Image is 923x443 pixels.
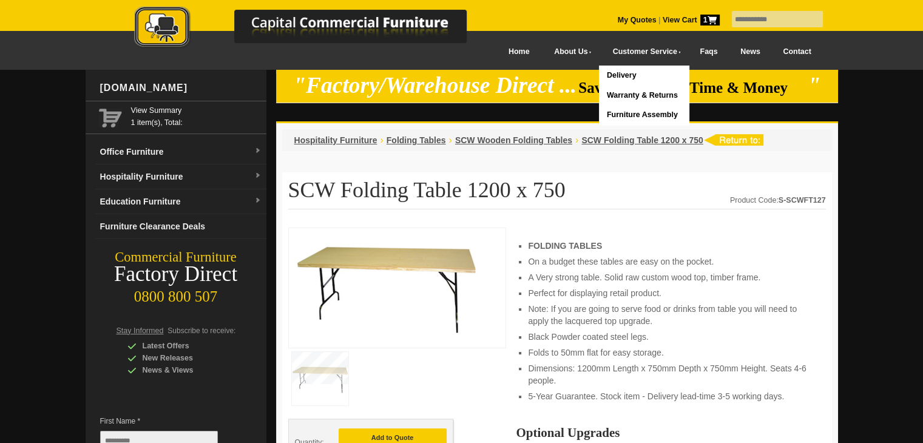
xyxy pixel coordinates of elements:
a: Faqs [689,38,729,66]
li: Black Powder coated steel legs. [528,331,813,343]
h2: Optional Upgrades [516,427,825,439]
img: dropdown [254,197,262,205]
div: [DOMAIN_NAME] [95,70,266,106]
a: My Quotes [618,16,657,24]
a: About Us [541,38,599,66]
li: › [380,134,383,146]
a: Warranty & Returns [599,86,688,106]
a: Capital Commercial Furniture Logo [101,6,526,54]
li: Dimensions: 1200mm Length x 750mm Depth x 750mm Height. Seats 4-6 people. [528,362,813,387]
div: Product Code: [730,194,826,206]
span: Saving You Both Time & Money [578,79,806,96]
li: › [575,134,578,146]
li: 5-Year Guarantee. Stock item - Delivery lead-time 3-5 working days. [528,390,813,402]
a: View Cart1 [660,16,719,24]
a: Education Furnituredropdown [95,189,266,214]
span: First Name * [100,415,236,427]
a: Hospitality Furnituredropdown [95,164,266,189]
a: Office Furnituredropdown [95,140,266,164]
span: 1 item(s), Total: [131,104,262,127]
strong: FOLDING TABLES [528,241,602,251]
div: Factory Direct [86,266,266,283]
strong: View Cart [663,16,720,24]
img: dropdown [254,147,262,155]
img: return to [703,134,763,146]
a: Customer Service [599,38,688,66]
a: View Summary [131,104,262,117]
div: Latest Offers [127,340,243,352]
div: Commercial Furniture [86,249,266,266]
a: SCW Folding Table 1200 x 750 [581,135,703,145]
div: 0800 800 507 [86,282,266,305]
div: News & Views [127,364,243,376]
strong: S-SCWFT127 [779,196,826,205]
li: › [448,134,451,146]
img: Capital Commercial Furniture Logo [101,6,526,50]
img: SCW Folding Table 1200 x 750 [295,234,477,338]
a: Delivery [599,66,688,86]
em: "Factory/Warehouse Direct ... [293,73,576,98]
a: News [729,38,771,66]
a: Furniture Assembly [599,105,688,125]
div: New Releases [127,352,243,364]
img: dropdown [254,172,262,180]
span: Subscribe to receive: [167,326,235,335]
li: Folds to 50mm flat for easy storage. [528,347,813,359]
em: " [808,73,820,98]
li: Perfect for displaying retail product. [528,287,813,299]
li: A Very strong table. Solid raw custom wood top, timber frame. [528,271,813,283]
h1: SCW Folding Table 1200 x 750 [288,178,826,209]
a: SCW Wooden Folding Tables [455,135,572,145]
span: Stay Informed [117,326,164,335]
a: Folding Tables [387,135,446,145]
a: Contact [771,38,822,66]
li: On a budget these tables are easy on the pocket. [528,255,813,268]
a: Furniture Clearance Deals [95,214,266,239]
li: Note: If you are going to serve food or drinks from table you will need to apply the lacquered to... [528,303,813,327]
span: 1 [700,15,720,25]
a: Hospitality Furniture [294,135,377,145]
